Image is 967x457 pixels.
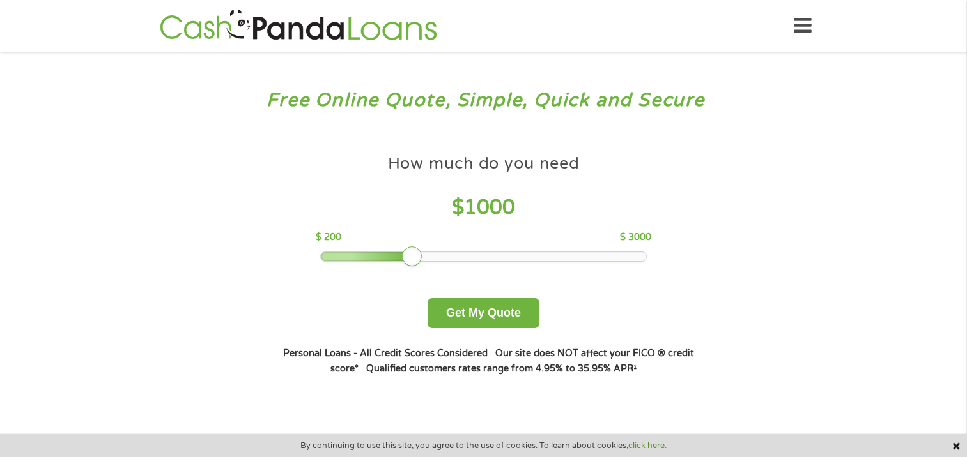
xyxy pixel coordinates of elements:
span: By continuing to use this site, you agree to the use of cookies. To learn about cookies, [300,441,667,450]
strong: Personal Loans - All Credit Scores Considered [283,348,488,359]
strong: Our site does NOT affect your FICO ® credit score* [330,348,694,374]
strong: Qualified customers rates range from 4.95% to 35.95% APR¹ [366,363,637,374]
h4: How much do you need [388,153,580,174]
button: Get My Quote [428,298,539,328]
a: click here. [628,440,667,451]
h3: Free Online Quote, Simple, Quick and Secure [37,89,931,112]
p: $ 200 [316,230,341,244]
h4: $ [316,195,651,221]
span: 1000 [464,195,515,220]
p: $ 3000 [620,230,651,244]
img: GetLoanNow Logo [156,8,441,44]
